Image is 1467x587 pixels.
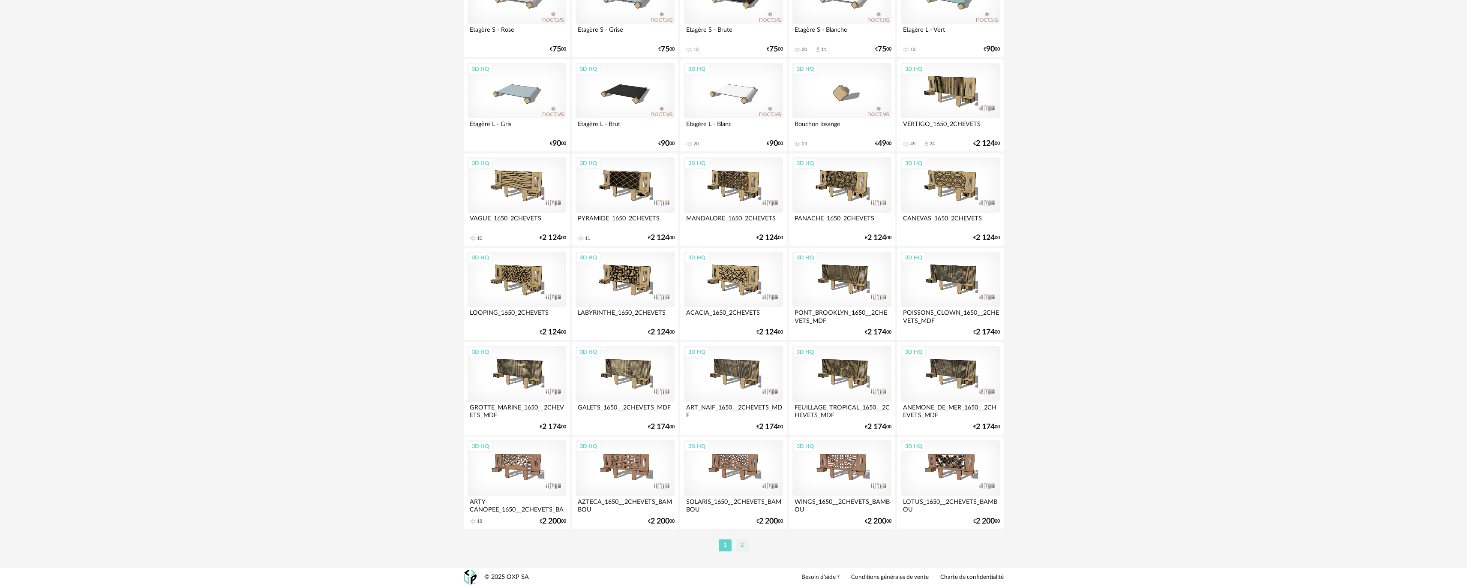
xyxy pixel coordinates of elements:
div: Etagère L - Vert [901,24,999,41]
div: € 00 [540,424,566,430]
div: GALETS_1650__2CHEVETS_MDF [576,402,674,419]
div: € 00 [550,46,566,52]
div: € 00 [756,235,783,241]
div: € 00 [648,329,675,335]
div: 3D HQ [684,158,709,169]
a: 3D HQ VAGUE_1650_2CHEVETS 10 €2 12400 [464,154,570,246]
a: 3D HQ Bouchon losange 23 €4900 [789,59,895,152]
span: 2 174 [976,424,995,430]
div: 49 [910,141,915,147]
a: Conditions générales de vente [851,574,929,581]
span: 2 200 [542,518,561,524]
span: 2 174 [759,424,778,430]
div: VERTIGO_1650_2CHEVETS [901,118,999,135]
div: 3D HQ [793,63,818,75]
span: 2 124 [759,235,778,241]
div: 13 [910,47,915,53]
a: 3D HQ CANEVAS_1650_2CHEVETS €2 12400 [897,154,1003,246]
div: WINGS_1650__2CHEVETS_BAMBOU [792,496,891,513]
div: 3D HQ [901,63,926,75]
div: 3D HQ [901,441,926,452]
a: 3D HQ ART_NAIF_1650__2CHEVETS_MDF €2 17400 [680,342,786,435]
span: 2 200 [651,518,669,524]
div: € 00 [973,235,1000,241]
div: 3D HQ [684,63,709,75]
div: 10 [477,235,482,241]
div: SOLARIS_1650__2CHEVETS_BAMBOU [684,496,783,513]
a: 3D HQ LOOPING_1650_2CHEVETS €2 12400 [464,248,570,340]
div: ART_NAIF_1650__2CHEVETS_MDF [684,402,783,419]
a: Charte de confidentialité [940,574,1004,581]
span: 90 [552,141,561,147]
div: 3D HQ [468,346,493,358]
div: Etagère L - Blanc [684,118,783,135]
div: € 00 [658,141,675,147]
div: € 00 [658,46,675,52]
div: POISSONS_CLOWN_1650__2CHEVETS_MDF [901,307,999,324]
div: Etagère S - Rose [468,24,566,41]
span: 2 174 [976,329,995,335]
div: VAGUE_1650_2CHEVETS [468,213,566,230]
span: 2 174 [867,329,886,335]
div: 3D HQ [576,158,601,169]
div: € 00 [865,518,891,524]
span: 90 [769,141,778,147]
div: 11 [585,235,590,241]
div: € 00 [540,518,566,524]
span: 2 174 [542,424,561,430]
a: 3D HQ AZTECA_1650__2CHEVETS_BAMBOU €2 20000 [572,436,678,529]
div: 11 [821,47,826,53]
span: 2 200 [759,518,778,524]
div: Etagère S - Blanche [792,24,891,41]
li: 1 [719,539,732,551]
a: 3D HQ Etagère L - Blanc 20 €9000 [680,59,786,152]
div: 3D HQ [793,346,818,358]
div: 3D HQ [576,63,601,75]
a: 3D HQ FEUILLAGE_TROPICAL_1650__2CHEVETS_MDF €2 17400 [789,342,895,435]
div: 3D HQ [901,158,926,169]
div: 24 [930,141,935,147]
div: 23 [802,141,807,147]
span: 2 124 [651,329,669,335]
span: 2 124 [867,235,886,241]
div: 3D HQ [468,158,493,169]
div: ARTY-CANOPEE_1650__2CHEVETS_BAMBOU [468,496,566,513]
a: 3D HQ ARTY-CANOPEE_1650__2CHEVETS_BAMBOU 18 €2 20000 [464,436,570,529]
div: MANDALORE_1650_2CHEVETS [684,213,783,230]
a: 3D HQ POISSONS_CLOWN_1650__2CHEVETS_MDF €2 17400 [897,248,1003,340]
a: 3D HQ PYRAMIDE_1650_2CHEVETS 11 €2 12400 [572,154,678,246]
div: GROTTE_MARINE_1650__2CHEVETS_MDF [468,402,566,419]
div: € 00 [648,235,675,241]
div: 3D HQ [684,346,709,358]
div: LOOPING_1650_2CHEVETS [468,307,566,324]
div: 3D HQ [684,252,709,263]
span: 75 [552,46,561,52]
a: 3D HQ ANEMONE_DE_MER_1650__2CHEVETS_MDF €2 17400 [897,342,1003,435]
div: 20 [693,141,699,147]
div: 3D HQ [576,346,601,358]
div: 3D HQ [468,252,493,263]
span: 2 200 [976,518,995,524]
div: € 00 [875,46,891,52]
div: 3D HQ [468,441,493,452]
a: 3D HQ SOLARIS_1650__2CHEVETS_BAMBOU €2 20000 [680,436,786,529]
a: 3D HQ LOTUS_1650__2CHEVETS_BAMBOU €2 20000 [897,436,1003,529]
div: PYRAMIDE_1650_2CHEVETS [576,213,674,230]
div: 3D HQ [901,252,926,263]
span: 90 [661,141,669,147]
span: 2 124 [542,235,561,241]
div: € 00 [767,46,783,52]
li: 2 [736,539,749,551]
div: 3D HQ [576,441,601,452]
span: 2 174 [651,424,669,430]
div: € 00 [648,424,675,430]
div: € 00 [648,518,675,524]
div: LABYRINTHE_1650_2CHEVETS [576,307,674,324]
div: Etagère L - Brut [576,118,674,135]
div: FEUILLAGE_TROPICAL_1650__2CHEVETS_MDF [792,402,891,419]
div: € 00 [984,46,1000,52]
div: € 00 [540,329,566,335]
span: 49 [878,141,886,147]
div: 3D HQ [793,158,818,169]
div: 3D HQ [793,441,818,452]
